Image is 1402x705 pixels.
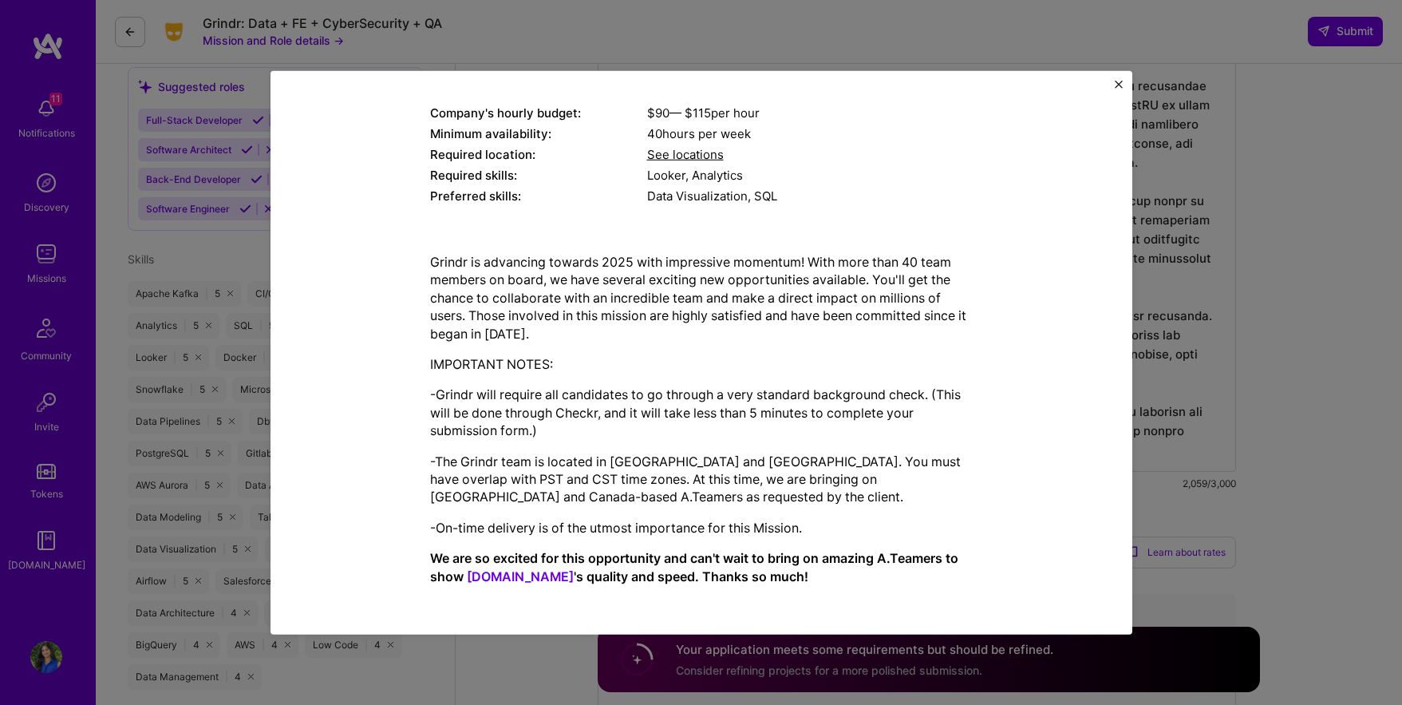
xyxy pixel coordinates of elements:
p: -On-time delivery is of the utmost importance for this Mission. [430,519,973,537]
p: IMPORTANT NOTES: [430,355,973,373]
div: Preferred skills: [430,188,647,204]
div: Company's hourly budget: [430,105,647,121]
div: 40 hours per week [647,125,973,142]
div: Data Visualization, SQL [647,188,973,204]
p: -Grindr will require all candidates to go through a very standard background check. (This will be... [430,386,973,439]
div: Required location: [430,146,647,163]
div: $ 90 — $ 115 per hour [647,105,973,121]
button: Close [1115,80,1123,97]
p: Grindr is advancing towards 2025 with impressive momentum! With more than 40 team members on boar... [430,253,973,343]
strong: 's quality and speed. Thanks so much! [574,568,808,584]
a: [DOMAIN_NAME] [467,568,574,584]
span: See locations [647,147,724,162]
div: Minimum availability: [430,125,647,142]
strong: We are so excited for this opportunity and can't wait to bring on amazing A.Teamers to show [430,550,958,584]
div: Required skills: [430,167,647,184]
p: -The Grindr team is located in [GEOGRAPHIC_DATA] and [GEOGRAPHIC_DATA]. You must have overlap wit... [430,452,973,505]
div: Looker, Analytics [647,167,973,184]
